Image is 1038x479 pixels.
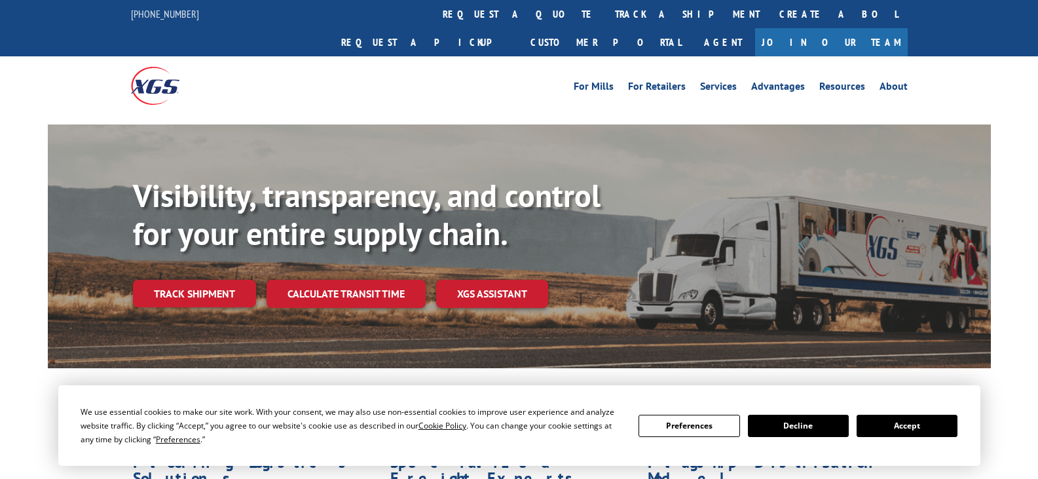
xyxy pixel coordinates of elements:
[691,28,755,56] a: Agent
[58,385,980,466] div: Cookie Consent Prompt
[521,28,691,56] a: Customer Portal
[700,81,737,96] a: Services
[81,405,623,446] div: We use essential cookies to make our site work. With your consent, we may also use non-essential ...
[131,7,199,20] a: [PHONE_NUMBER]
[133,175,601,254] b: Visibility, transparency, and control for your entire supply chain.
[857,415,957,437] button: Accept
[639,415,739,437] button: Preferences
[267,280,426,308] a: Calculate transit time
[880,81,908,96] a: About
[755,28,908,56] a: Join Our Team
[574,81,614,96] a: For Mills
[133,280,256,307] a: Track shipment
[418,420,466,431] span: Cookie Policy
[628,81,686,96] a: For Retailers
[748,415,849,437] button: Decline
[819,81,865,96] a: Resources
[331,28,521,56] a: Request a pickup
[156,434,200,445] span: Preferences
[751,81,805,96] a: Advantages
[436,280,548,308] a: XGS ASSISTANT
